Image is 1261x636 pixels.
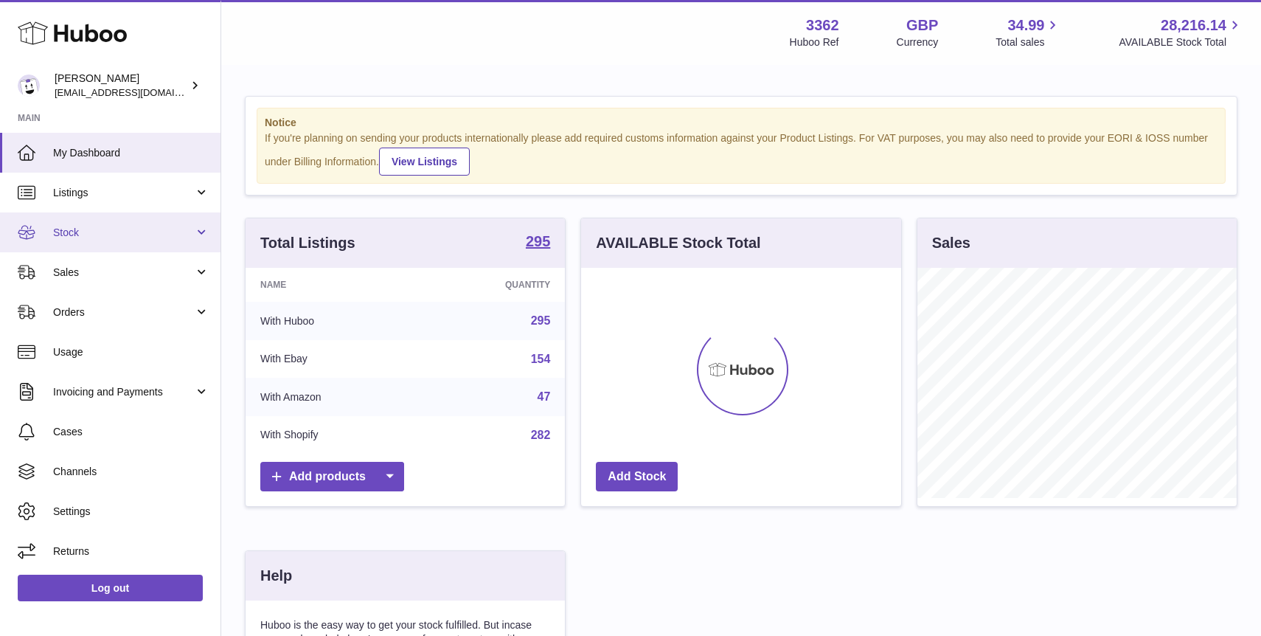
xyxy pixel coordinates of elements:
strong: GBP [906,15,938,35]
span: Returns [53,545,209,559]
a: Add Stock [596,462,678,492]
span: [EMAIL_ADDRESS][DOMAIN_NAME] [55,86,217,98]
a: 282 [531,429,551,441]
span: 34.99 [1007,15,1044,35]
a: View Listings [379,148,470,176]
div: Huboo Ref [790,35,839,49]
td: With Ebay [246,340,420,379]
span: Stock [53,226,194,240]
div: If you're planning on sending your products internationally please add required customs informati... [265,131,1217,176]
a: Log out [18,575,203,601]
a: 295 [526,234,550,252]
a: 295 [531,314,551,327]
span: Cases [53,425,209,439]
strong: Notice [265,116,1217,130]
a: Add products [260,462,404,492]
span: Usage [53,345,209,359]
span: Invoicing and Payments [53,385,194,399]
span: Sales [53,266,194,280]
span: AVAILABLE Stock Total [1119,35,1243,49]
span: Total sales [996,35,1061,49]
h3: Sales [932,233,970,253]
span: My Dashboard [53,146,209,160]
h3: AVAILABLE Stock Total [596,233,760,253]
span: Settings [53,505,209,519]
img: sales@gamesconnection.co.uk [18,75,40,97]
a: 34.99 Total sales [996,15,1061,49]
a: 47 [538,390,551,403]
h3: Help [260,566,292,586]
th: Quantity [420,268,565,302]
span: Listings [53,186,194,200]
td: With Shopify [246,416,420,454]
th: Name [246,268,420,302]
span: Channels [53,465,209,479]
strong: 3362 [806,15,839,35]
span: Orders [53,305,194,319]
td: With Huboo [246,302,420,340]
h3: Total Listings [260,233,355,253]
span: 28,216.14 [1161,15,1226,35]
div: [PERSON_NAME] [55,72,187,100]
strong: 295 [526,234,550,249]
div: Currency [897,35,939,49]
td: With Amazon [246,378,420,416]
a: 154 [531,353,551,365]
a: 28,216.14 AVAILABLE Stock Total [1119,15,1243,49]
